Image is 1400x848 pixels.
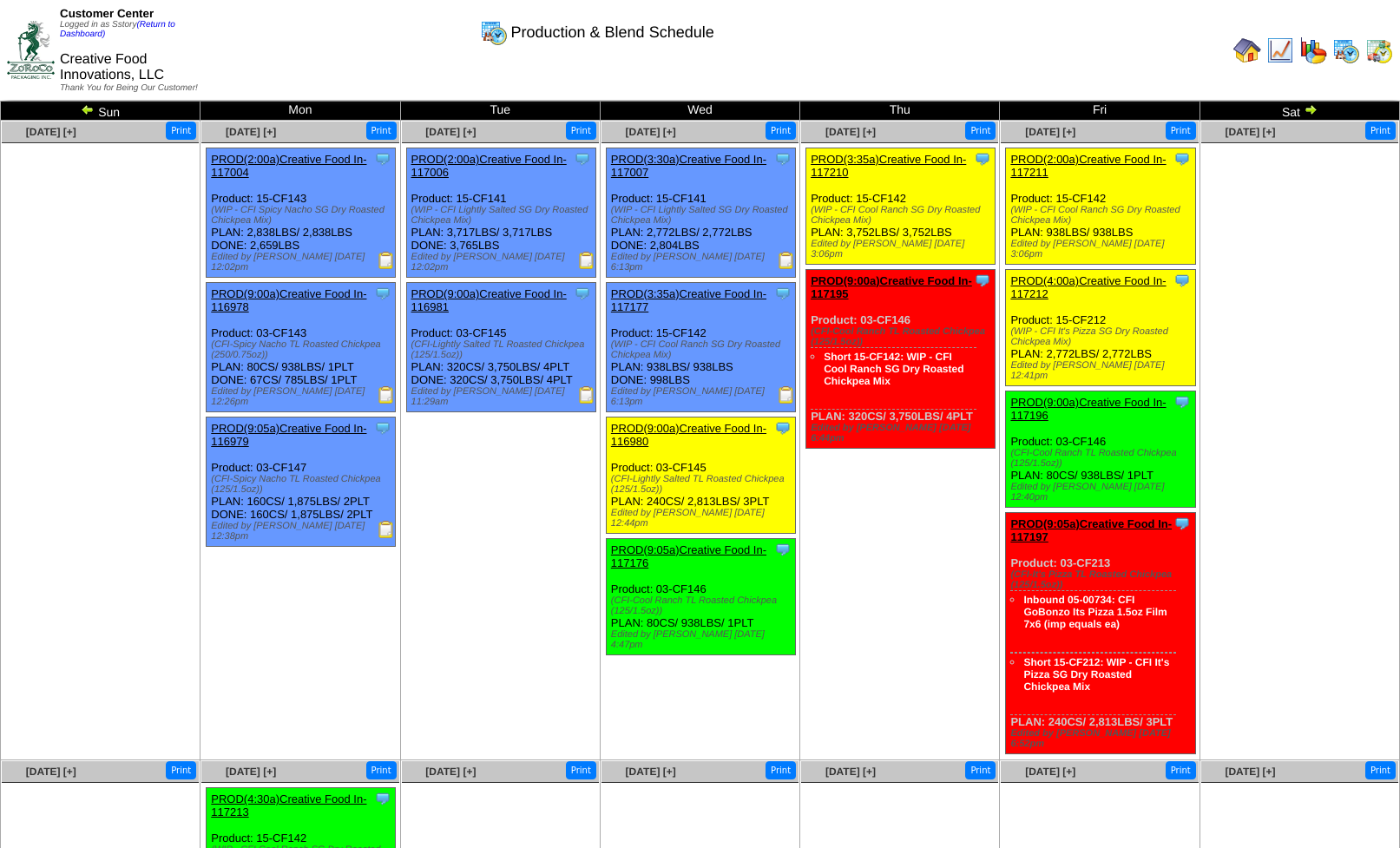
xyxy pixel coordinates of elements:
[1166,122,1196,140] button: Print
[1332,36,1360,64] img: calendarprod.gif
[60,20,175,39] span: Logged in as Sstory
[226,766,276,778] a: [DATE] [+]
[211,474,395,495] div: (CFI-Spicy Nacho TL Roasted Chickpea (125/1.5oz))
[207,417,396,547] div: Product: 03-CF147 PLAN: 160CS / 1,875LBS / 2PLT DONE: 160CS / 1,875LBS / 2PLT
[1025,126,1075,138] a: [DATE] [+]
[811,239,995,260] div: Edited by [PERSON_NAME] [DATE] 3:06pm
[1365,761,1396,779] button: Print
[778,386,795,404] img: Production Report
[574,150,591,168] img: Tooltip
[611,205,795,226] div: (WIP - CFI Lightly Salted SG Dry Roasted Chickpea Mix)
[974,150,991,168] img: Tooltip
[81,102,95,116] img: arrowleft.gif
[578,386,595,404] img: Production Report
[207,148,396,278] div: Product: 15-CF143 PLAN: 2,838LBS / 2,838LBS DONE: 2,659LBS
[1010,482,1194,503] div: Edited by [PERSON_NAME] [DATE] 12:40pm
[211,339,395,360] div: (CFI-Spicy Nacho TL Roasted Chickpea (250/0.75oz))
[566,122,596,140] button: Print
[26,766,76,778] span: [DATE] [+]
[200,102,400,121] td: Mon
[1173,515,1191,532] img: Tooltip
[606,417,795,534] div: Product: 03-CF145 PLAN: 240CS / 2,813LBS / 3PLT
[611,629,795,650] div: Edited by [PERSON_NAME] [DATE] 4:47pm
[1233,36,1261,64] img: home.gif
[1006,513,1195,754] div: Product: 03-CF213 PLAN: 240CS / 2,813LBS / 3PLT
[211,153,366,179] a: PROD(2:00a)Creative Food In-117004
[606,148,795,278] div: Product: 15-CF141 PLAN: 2,772LBS / 2,772LBS DONE: 2,804LBS
[1266,36,1294,64] img: line_graph.gif
[811,205,995,226] div: (WIP - CFI Cool Ranch SG Dry Roasted Chickpea Mix)
[774,419,792,437] img: Tooltip
[211,287,366,313] a: PROD(9:00a)Creative Food In-116978
[411,153,567,179] a: PROD(2:00a)Creative Food In-117006
[574,285,591,302] img: Tooltip
[374,285,391,302] img: Tooltip
[1000,102,1200,121] td: Fri
[1010,274,1166,300] a: PROD(4:00a)Creative Food In-117212
[600,102,799,121] td: Wed
[611,386,795,407] div: Edited by [PERSON_NAME] [DATE] 6:13pm
[811,326,995,347] div: (CFI-Cool Ranch TL Roasted Chickpea (125/1.5oz))
[1025,766,1075,778] a: [DATE] [+]
[806,148,996,265] div: Product: 15-CF142 PLAN: 3,752LBS / 3,752LBS
[965,761,996,779] button: Print
[1006,270,1195,386] div: Product: 15-CF212 PLAN: 2,772LBS / 2,772LBS
[825,126,876,138] a: [DATE] [+]
[211,521,395,542] div: Edited by [PERSON_NAME] [DATE] 12:38pm
[611,287,766,313] a: PROD(3:35a)Creative Food In-117177
[611,595,795,616] div: (CFI-Cool Ranch TL Roasted Chickpea (125/1.5oz))
[406,148,595,278] div: Product: 15-CF141 PLAN: 3,717LBS / 3,717LBS DONE: 3,765LBS
[566,761,596,779] button: Print
[60,20,175,39] a: (Return to Dashboard)
[811,153,966,179] a: PROD(3:35a)Creative Food In-117210
[374,419,391,437] img: Tooltip
[425,766,476,778] span: [DATE] [+]
[406,283,595,412] div: Product: 03-CF145 PLAN: 320CS / 3,750LBS / 4PLT DONE: 320CS / 3,750LBS / 4PLT
[207,283,396,412] div: Product: 03-CF143 PLAN: 80CS / 938LBS / 1PLT DONE: 67CS / 785LBS / 1PLT
[766,761,796,779] button: Print
[578,252,595,269] img: Production Report
[1010,517,1172,543] a: PROD(9:05a)Creative Food In-117197
[611,422,766,448] a: PROD(9:00a)Creative Food In-116980
[511,23,714,42] span: Production & Blend Schedule
[1365,122,1396,140] button: Print
[400,102,600,121] td: Tue
[60,83,198,93] span: Thank You for Being Our Customer!
[626,126,676,138] a: [DATE] [+]
[774,541,792,558] img: Tooltip
[411,339,595,360] div: (CFI-Lightly Salted TL Roasted Chickpea (125/1.5oz))
[211,792,366,818] a: PROD(4:30a)Creative Food In-117213
[211,252,395,273] div: Edited by [PERSON_NAME] [DATE] 12:02pm
[166,122,196,140] button: Print
[226,126,276,138] a: [DATE] [+]
[374,150,391,168] img: Tooltip
[606,539,795,655] div: Product: 03-CF146 PLAN: 80CS / 938LBS / 1PLT
[211,422,366,448] a: PROD(9:05a)Creative Food In-116979
[811,274,972,300] a: PROD(9:00a)Creative Food In-117195
[611,339,795,360] div: (WIP - CFI Cool Ranch SG Dry Roasted Chickpea Mix)
[60,52,164,82] span: Creative Food Innovations, LLC
[374,790,391,807] img: Tooltip
[611,543,766,569] a: PROD(9:05a)Creative Food In-117176
[60,7,154,20] span: Customer Center
[1010,448,1194,469] div: (CFI-Cool Ranch TL Roasted Chickpea (125/1.5oz))
[1225,126,1275,138] span: [DATE] [+]
[1299,36,1327,64] img: graph.gif
[766,122,796,140] button: Print
[811,423,995,444] div: Edited by [PERSON_NAME] [DATE] 6:44pm
[1023,594,1167,630] a: Inbound 05-00734: CFI GoBonzo Its Pizza 1.5oz Film 7x6 (imp equals ea)
[825,766,876,778] a: [DATE] [+]
[211,386,395,407] div: Edited by [PERSON_NAME] [DATE] 12:26pm
[626,766,676,778] a: [DATE] [+]
[1010,205,1194,226] div: (WIP - CFI Cool Ranch SG Dry Roasted Chickpea Mix)
[606,283,795,412] div: Product: 15-CF142 PLAN: 938LBS / 938LBS DONE: 998LBS
[806,270,996,449] div: Product: 03-CF146 PLAN: 320CS / 3,750LBS / 4PLT
[26,126,76,138] a: [DATE] [+]
[378,252,395,269] img: Production Report
[1225,766,1275,778] span: [DATE] [+]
